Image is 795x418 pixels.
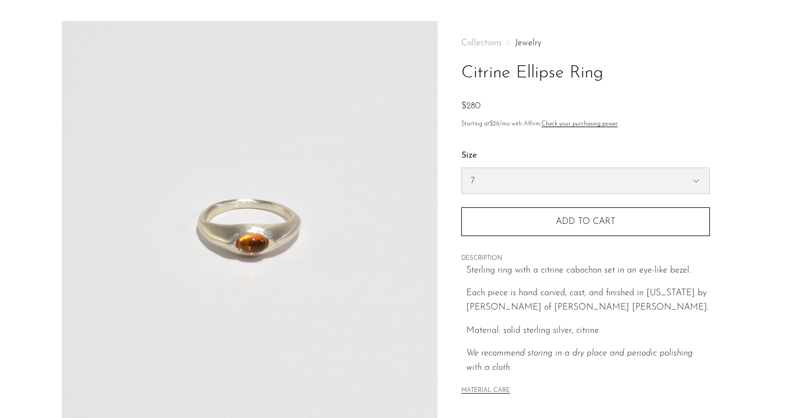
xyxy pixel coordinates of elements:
[461,119,710,129] p: Starting at /mo with Affirm.
[541,121,618,127] a: Check your purchasing power - Learn more about Affirm Financing (opens in modal)
[461,39,502,48] span: Collections
[461,207,710,236] button: Add to cart
[515,39,541,48] a: Jewelry
[461,254,710,264] span: DESCRIPTION
[466,349,693,372] i: We recommend storing in a dry place and periodic polishing with a cloth.
[461,39,710,48] nav: Breadcrumbs
[461,102,481,111] span: $280
[489,121,499,127] span: $26
[466,264,710,278] p: Sterling ring with a citrine cabochon set in an eye-like bezel.
[461,59,710,87] h1: Citrine Ellipse Ring
[466,324,710,338] p: Material: solid sterling silver, citrine.
[461,149,710,163] label: Size
[466,286,710,315] p: Each piece is hand carved, cast, and finished in [US_STATE] by [PERSON_NAME] of [PERSON_NAME] [PE...
[461,387,510,395] button: MATERIAL CARE
[556,217,615,226] span: Add to cart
